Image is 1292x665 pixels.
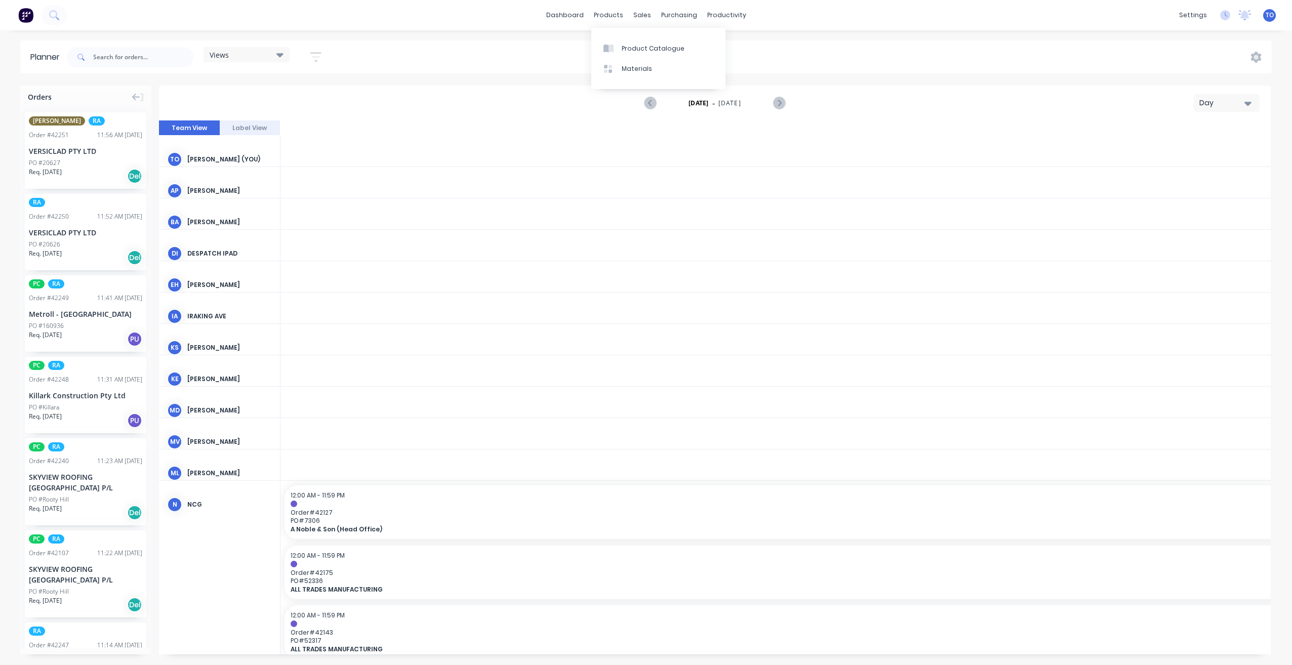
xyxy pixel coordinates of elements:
span: RA [48,361,64,370]
div: settings [1174,8,1212,23]
div: 11:31 AM [DATE] [97,375,142,384]
div: PO #20627 [29,158,60,168]
div: [PERSON_NAME] [187,437,272,446]
span: Req. [DATE] [29,504,62,513]
div: VERSICLAD PTY LTD [29,227,142,238]
div: SKYVIEW ROOFING [GEOGRAPHIC_DATA] P/L [29,564,142,585]
strong: [DATE] [689,99,709,108]
span: 12:00 AM - 11:59 PM [291,551,345,560]
button: Next page [773,97,785,109]
a: Materials [591,59,725,79]
button: Team View [159,120,220,136]
div: PO #Killara [29,403,59,412]
span: Req. [DATE] [29,168,62,177]
span: - [712,97,715,109]
div: [PERSON_NAME] [187,280,272,289]
div: Despatch Ipad [187,249,272,258]
span: Req. [DATE] [29,330,62,340]
div: PU [127,331,142,347]
span: TO [1266,11,1274,20]
div: TO [167,152,182,167]
div: Order # 42250 [29,212,69,221]
div: Metroll - [GEOGRAPHIC_DATA] [29,309,142,319]
div: Del [127,169,142,184]
div: AP [167,183,182,198]
div: Order # 42107 [29,549,69,558]
div: 11:52 AM [DATE] [97,212,142,221]
div: IA [167,309,182,324]
span: Views [210,50,229,60]
div: 11:22 AM [DATE] [97,549,142,558]
div: Product Catalogue [622,44,684,53]
button: Previous page [645,97,657,109]
div: products [589,8,628,23]
div: KS [167,340,182,355]
div: Del [127,597,142,612]
div: Order # 42249 [29,294,69,303]
span: [PERSON_NAME] [29,116,85,126]
span: RA [29,198,45,207]
div: 11:56 AM [DATE] [97,131,142,140]
div: Order # 42248 [29,375,69,384]
img: Factory [18,8,33,23]
div: [PERSON_NAME] [187,186,272,195]
div: Killark Construction Pty Ltd [29,390,142,401]
div: purchasing [656,8,702,23]
div: Del [127,505,142,520]
div: 11:14 AM [DATE] [97,641,142,650]
span: RA [48,442,64,451]
div: Del [127,250,142,265]
div: VERSICLAD PTY LTD [29,146,142,156]
div: Order # 42251 [29,131,69,140]
div: [PERSON_NAME] [187,218,272,227]
div: [PERSON_NAME] [187,469,272,478]
span: Req. [DATE] [29,596,62,605]
span: PC [29,279,45,288]
div: N [167,497,182,512]
div: sales [628,8,656,23]
div: Iraking Ave [187,312,272,321]
button: Label View [220,120,280,136]
span: 12:00 AM - 11:59 PM [291,491,345,500]
div: [PERSON_NAME] [187,343,272,352]
span: RA [29,627,45,636]
span: PC [29,361,45,370]
span: 12:00 AM - 11:59 PM [291,611,345,619]
div: Order # 42240 [29,456,69,466]
div: Materials [622,64,652,73]
div: MV [167,434,182,449]
div: NCG [187,500,272,509]
div: PO #160936 [29,321,64,330]
div: Day [1199,98,1246,108]
div: 11:23 AM [DATE] [97,456,142,466]
button: Day [1194,94,1260,112]
span: RA [48,279,64,288]
div: Order # 42247 [29,641,69,650]
div: [PERSON_NAME] (You) [187,155,272,164]
div: PO #Rooty Hill [29,495,69,504]
div: EH [167,277,182,293]
span: RA [89,116,105,126]
input: Search for orders... [93,47,193,67]
div: PO #20626 [29,240,60,249]
div: KE [167,371,182,387]
div: BA [167,215,182,230]
div: ML [167,466,182,481]
div: MD [167,403,182,418]
a: Product Catalogue [591,38,725,58]
div: DI [167,246,182,261]
div: [PERSON_NAME] [187,406,272,415]
span: RA [48,534,64,544]
div: PO #Rooty Hill [29,587,69,596]
div: SKYVIEW ROOFING [GEOGRAPHIC_DATA] P/L [29,472,142,493]
span: Req. [DATE] [29,249,62,258]
span: PC [29,534,45,544]
span: Req. [DATE] [29,412,62,421]
div: Planner [30,51,65,63]
div: 11:41 AM [DATE] [97,294,142,303]
span: Orders [28,92,52,102]
span: [DATE] [718,99,741,108]
div: productivity [702,8,751,23]
span: PC [29,442,45,451]
div: [PERSON_NAME] [187,375,272,384]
